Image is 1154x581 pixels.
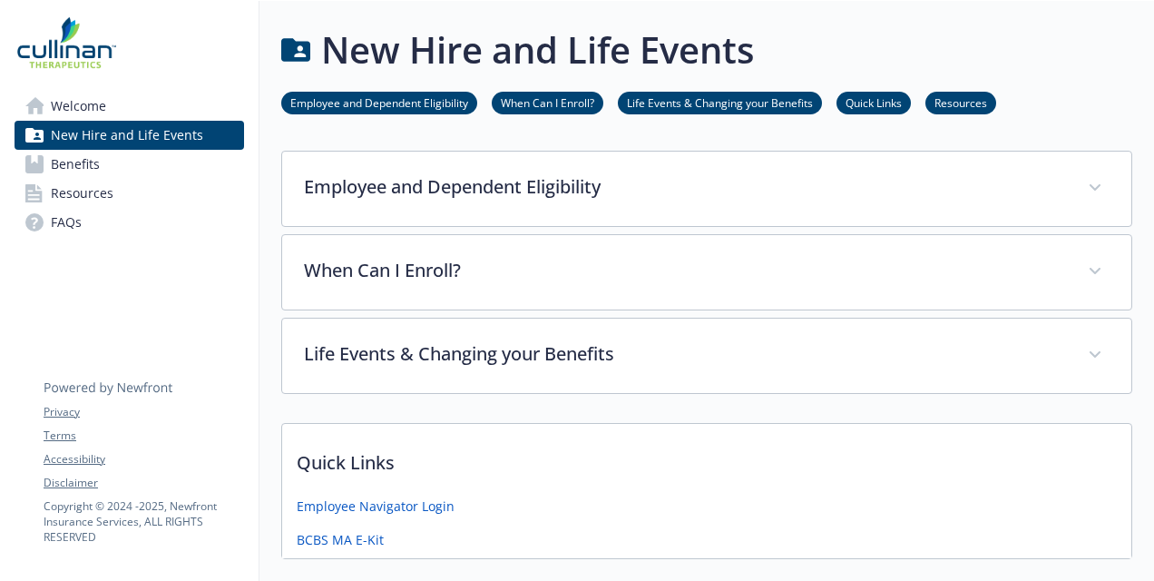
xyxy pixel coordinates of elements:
a: Resources [15,179,244,208]
span: Resources [51,179,113,208]
p: When Can I Enroll? [304,257,1066,284]
a: Terms [44,428,243,444]
a: Employee Navigator Login [297,497,455,516]
a: New Hire and Life Events [15,121,244,150]
a: Disclaimer [44,475,243,491]
span: New Hire and Life Events [51,121,203,150]
span: FAQs [51,208,82,237]
a: When Can I Enroll? [492,94,603,111]
a: Resources [925,94,996,111]
p: Copyright © 2024 - 2025 , Newfront Insurance Services, ALL RIGHTS RESERVED [44,498,243,545]
div: Life Events & Changing your Benefits [282,319,1131,393]
div: Employee and Dependent Eligibility [282,152,1131,226]
a: FAQs [15,208,244,237]
p: Life Events & Changing your Benefits [304,340,1066,368]
span: Welcome [51,92,106,121]
span: Benefits [51,150,100,179]
a: Welcome [15,92,244,121]
a: Benefits [15,150,244,179]
h1: New Hire and Life Events [321,23,754,77]
a: BCBS MA E-Kit [297,530,384,549]
a: Accessibility [44,451,243,468]
p: Employee and Dependent Eligibility [304,173,1066,201]
div: When Can I Enroll? [282,235,1131,310]
a: Quick Links [836,94,911,111]
p: Quick Links [282,424,1131,491]
a: Employee and Dependent Eligibility [281,94,477,111]
a: Privacy [44,404,243,420]
a: Life Events & Changing your Benefits [618,94,822,111]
